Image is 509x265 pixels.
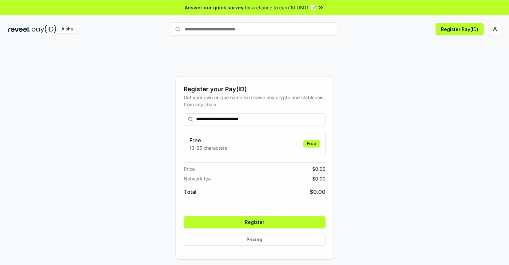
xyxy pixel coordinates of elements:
[32,25,56,33] img: pay_id
[184,85,326,94] div: Register your Pay(ID)
[189,136,227,144] h3: Free
[312,175,326,182] span: $ 0.00
[436,23,484,35] button: Register Pay(ID)
[185,4,243,11] span: Answer our quick survey
[303,140,320,147] div: Free
[184,234,326,246] button: Pricing
[184,216,326,228] button: Register
[184,188,196,196] span: Total
[189,144,227,151] p: 13-25 characters
[58,25,76,33] div: Alpha
[8,25,30,33] img: reveel_dark
[184,165,195,172] span: Price
[184,94,326,108] div: Get your own unique name to receive any crypto and stablecoin, from any chain
[310,188,326,196] span: $ 0.00
[312,165,326,172] span: $ 0.00
[184,175,211,182] span: Network fee
[245,4,316,11] span: for a chance to earn 10 USDT 📝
